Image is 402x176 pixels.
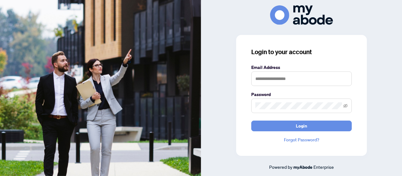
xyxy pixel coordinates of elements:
a: Forgot Password? [251,136,352,143]
button: Login [251,121,352,131]
img: ma-logo [270,5,333,25]
h3: Login to your account [251,48,352,56]
span: eye-invisible [343,104,348,108]
span: Enterprise [313,164,334,170]
a: myAbode [293,164,312,171]
span: Login [296,121,307,131]
span: Powered by [269,164,292,170]
label: Password [251,91,352,98]
label: Email Address [251,64,352,71]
